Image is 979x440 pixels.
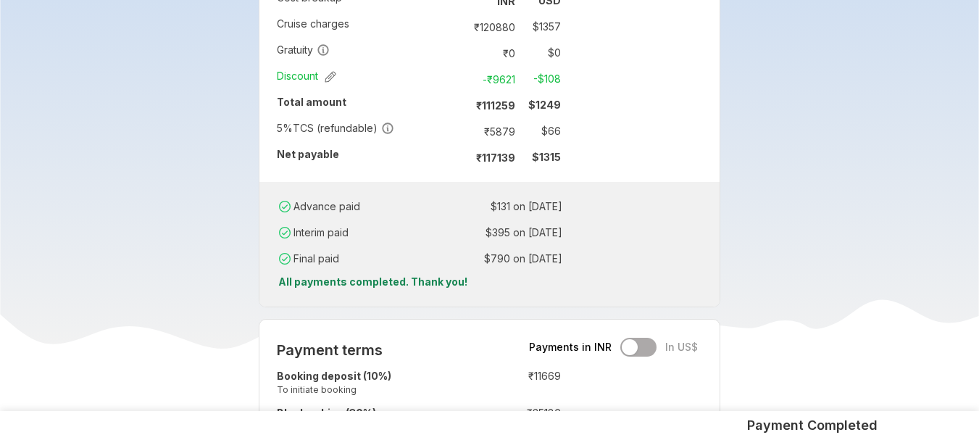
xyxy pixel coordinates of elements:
[277,121,394,136] span: TCS (refundable)
[529,340,612,354] span: Payments in INR
[475,403,561,440] td: ₹ 35186
[521,43,561,63] td: $ 0
[454,14,460,40] td: :
[476,151,515,164] strong: ₹ 117139
[277,69,336,83] span: Discount
[425,220,430,246] td: :
[460,43,521,63] td: ₹ 0
[277,341,561,359] h2: Payment terms
[430,249,562,269] td: $ 790 on [DATE]
[475,366,561,403] td: ₹ 11669
[467,366,475,403] td: :
[521,121,561,141] td: $ 66
[425,194,430,220] td: :
[460,121,521,141] td: ₹ 5879
[460,69,521,89] td: -₹ 9621
[277,148,339,160] strong: Net payable
[747,417,878,434] h5: Payment Completed
[454,144,460,170] td: :
[277,121,293,136] div: 5 %
[476,99,515,112] strong: ₹ 111259
[532,151,561,163] strong: $ 1315
[454,40,460,66] td: :
[430,196,562,217] td: $ 131 on [DATE]
[665,340,698,354] span: In US$
[276,194,425,220] td: Advance paid
[277,43,330,57] span: Gratuity
[454,66,460,92] td: :
[528,99,561,111] strong: $ 1249
[430,223,562,243] td: $ 395 on [DATE]
[277,383,467,396] small: To initiate booking
[276,246,425,272] td: Final paid
[521,69,561,89] td: -$ 108
[277,96,346,108] strong: Total amount
[276,220,425,246] td: Interim paid
[271,275,709,289] p: All payments completed. Thank you!
[521,17,561,37] td: $ 1357
[454,92,460,118] td: :
[425,246,430,272] td: :
[460,17,521,37] td: ₹ 120880
[277,14,454,40] td: Cruise charges
[454,118,460,144] td: :
[277,370,391,382] strong: Booking deposit (10%)
[467,403,475,440] td: :
[277,407,376,419] strong: Block cabins (30%)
